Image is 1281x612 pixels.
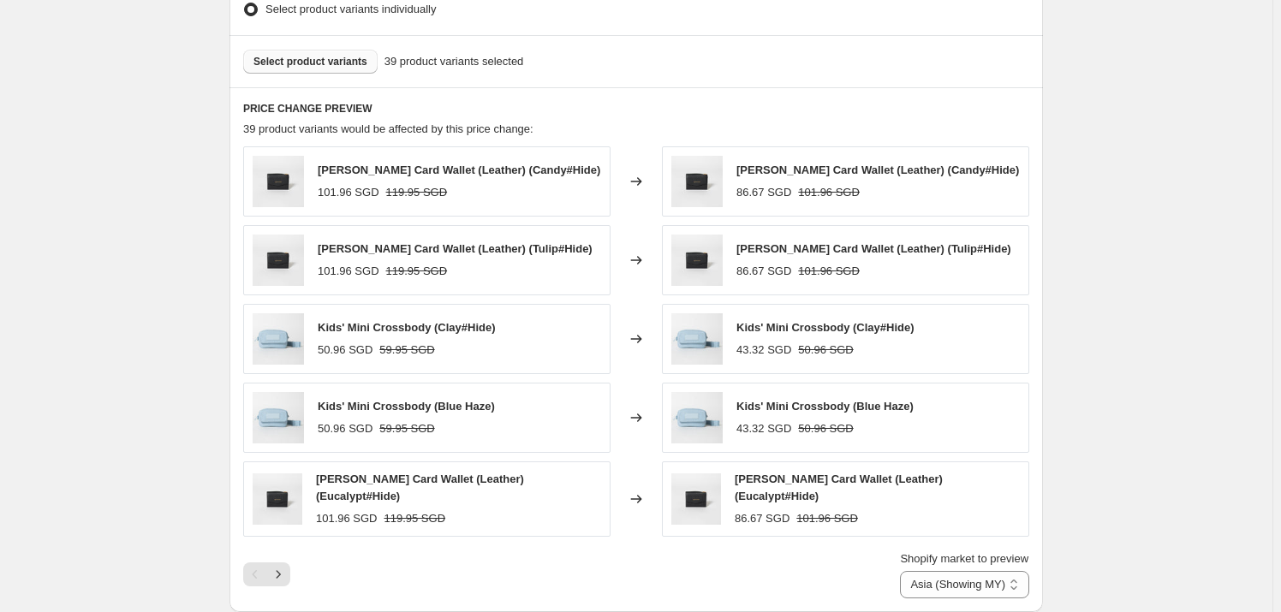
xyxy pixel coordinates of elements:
strike: 50.96 SGD [798,342,853,359]
strike: 119.95 SGD [386,263,448,280]
div: 101.96 SGD [318,263,379,280]
span: [PERSON_NAME] Card Wallet (Leather) (Candy#Hide) [318,163,600,176]
img: mini-crossbody-629674_80x.jpg [253,313,304,365]
img: mini-crossbody-629674_80x.jpg [253,392,304,443]
div: 101.96 SGD [318,184,379,201]
div: 43.32 SGD [736,342,791,359]
strike: 119.95 SGD [386,184,448,201]
span: [PERSON_NAME] Card Wallet (Leather) (Candy#Hide) [736,163,1019,176]
strike: 101.96 SGD [796,510,858,527]
span: Select product variants [253,55,367,68]
span: 39 product variants selected [384,53,524,70]
button: Select product variants [243,50,378,74]
img: luxe-elsie-wallet-923524_80x.jpg [253,235,304,286]
span: Kids' Mini Crossbody (Clay#Hide) [736,321,915,334]
nav: Pagination [243,562,290,586]
span: [PERSON_NAME] Card Wallet (Leather) (Tulip#Hide) [736,242,1011,255]
strike: 59.95 SGD [379,342,434,359]
div: 50.96 SGD [318,420,372,437]
span: [PERSON_NAME] Card Wallet (Leather) (Tulip#Hide) [318,242,593,255]
span: [PERSON_NAME] Card Wallet (Leather) (Eucalypt#Hide) [735,472,943,502]
span: Select product variants individually [265,3,436,15]
span: Shopify market to preview [900,552,1028,565]
span: Kids' Mini Crossbody (Blue Haze) [736,400,914,413]
span: Kids' Mini Crossbody (Blue Haze) [318,400,495,413]
strike: 101.96 SGD [798,184,860,201]
img: luxe-elsie-wallet-923524_80x.jpg [671,235,723,286]
img: luxe-elsie-wallet-923524_80x.jpg [671,473,721,525]
img: luxe-elsie-wallet-923524_80x.jpg [253,473,302,525]
span: Kids' Mini Crossbody (Clay#Hide) [318,321,496,334]
button: Next [266,562,290,586]
div: 86.67 SGD [736,184,791,201]
div: 50.96 SGD [318,342,372,359]
div: 86.67 SGD [735,510,789,527]
strike: 101.96 SGD [798,263,860,280]
strike: 59.95 SGD [379,420,434,437]
span: [PERSON_NAME] Card Wallet (Leather) (Eucalypt#Hide) [316,472,524,502]
strike: 119.95 SGD [384,510,446,527]
div: 101.96 SGD [316,510,378,527]
h6: PRICE CHANGE PREVIEW [243,102,1029,116]
img: luxe-elsie-wallet-923524_80x.jpg [671,156,723,207]
img: mini-crossbody-629674_80x.jpg [671,313,723,365]
div: 86.67 SGD [736,263,791,280]
div: 43.32 SGD [736,420,791,437]
strike: 50.96 SGD [798,420,853,437]
img: mini-crossbody-629674_80x.jpg [671,392,723,443]
span: 39 product variants would be affected by this price change: [243,122,533,135]
img: luxe-elsie-wallet-923524_80x.jpg [253,156,304,207]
